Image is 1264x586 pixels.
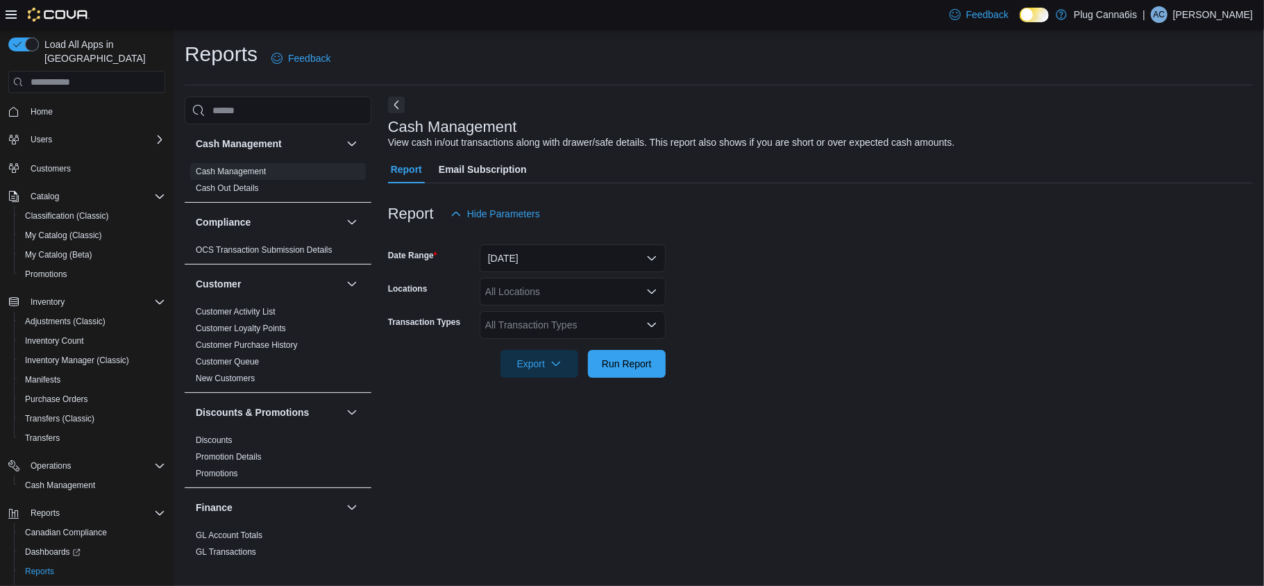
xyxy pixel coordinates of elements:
a: Customers [25,160,76,177]
button: Inventory [25,294,70,310]
a: Transfers (Classic) [19,410,100,427]
span: Transfers (Classic) [19,410,165,427]
a: Promotions [19,266,73,283]
span: Operations [25,458,165,474]
a: OCS Transaction Submission Details [196,245,332,255]
button: Cash Management [196,137,341,151]
button: Finance [344,499,360,516]
span: Customer Queue [196,356,259,367]
span: Report [391,156,422,183]
span: Adjustments (Classic) [19,313,165,330]
button: Customer [196,277,341,291]
span: My Catalog (Beta) [19,246,165,263]
span: Classification (Classic) [25,210,109,221]
span: Transfers [25,433,60,444]
h3: Finance [196,501,233,514]
button: Discounts & Promotions [196,405,341,419]
h3: Compliance [196,215,251,229]
span: Hide Parameters [467,207,540,221]
span: Cash Out Details [196,183,259,194]
button: Customers [3,158,171,178]
p: Plug Canna6is [1074,6,1137,23]
span: Customers [31,163,71,174]
div: Amaris Cruz [1151,6,1168,23]
span: Customer Loyalty Points [196,323,286,334]
span: Reports [31,508,60,519]
span: Manifests [25,374,60,385]
button: Cash Management [344,135,360,152]
button: Catalog [3,187,171,206]
a: Reports [19,563,60,580]
button: Users [3,130,171,149]
button: Hide Parameters [445,200,546,228]
span: Dark Mode [1020,22,1020,23]
a: Inventory Manager (Classic) [19,352,135,369]
button: Discounts & Promotions [344,404,360,421]
span: Reports [25,505,165,521]
span: Promotion Details [196,451,262,462]
a: New Customers [196,374,255,383]
a: Canadian Compliance [19,524,112,541]
span: Inventory [31,296,65,308]
a: Promotions [196,469,238,478]
span: Customer Activity List [196,306,276,317]
span: Purchase Orders [25,394,88,405]
span: Transfers [19,430,165,446]
a: Transfers [19,430,65,446]
span: GL Transactions [196,546,256,558]
span: Reports [25,566,54,577]
span: Load All Apps in [GEOGRAPHIC_DATA] [39,37,165,65]
div: Cash Management [185,163,371,202]
input: Dark Mode [1020,8,1049,22]
button: Canadian Compliance [14,523,171,542]
img: Cova [28,8,90,22]
button: Export [500,350,578,378]
span: Discounts [196,435,233,446]
button: Manifests [14,370,171,390]
a: Cash Out Details [196,183,259,193]
span: Users [31,134,52,145]
h3: Customer [196,277,241,291]
span: Reports [19,563,165,580]
a: Customer Queue [196,357,259,367]
span: My Catalog (Classic) [25,230,102,241]
button: Inventory Count [14,331,171,351]
button: Inventory Manager (Classic) [14,351,171,370]
span: Inventory Count [25,335,84,346]
span: GL Account Totals [196,530,262,541]
a: Customer Loyalty Points [196,324,286,333]
a: Home [25,103,58,120]
div: Discounts & Promotions [185,432,371,487]
span: Canadian Compliance [25,527,107,538]
a: My Catalog (Classic) [19,227,108,244]
span: Adjustments (Classic) [25,316,106,327]
a: Cash Management [19,477,101,494]
a: Feedback [944,1,1014,28]
span: Inventory Manager (Classic) [25,355,129,366]
span: Customers [25,159,165,176]
span: Operations [31,460,71,471]
button: Open list of options [646,319,657,330]
span: Catalog [25,188,165,205]
a: Promotion Details [196,452,262,462]
button: Purchase Orders [14,390,171,409]
span: Home [31,106,53,117]
button: Users [25,131,58,148]
label: Transaction Types [388,317,460,328]
div: Finance [185,527,371,566]
span: Purchase Orders [19,391,165,408]
div: View cash in/out transactions along with drawer/safe details. This report also shows if you are s... [388,135,955,150]
span: Run Report [602,357,652,371]
button: Inventory [3,292,171,312]
div: Compliance [185,242,371,264]
label: Locations [388,283,428,294]
button: My Catalog (Beta) [14,245,171,265]
span: Dashboards [19,544,165,560]
span: My Catalog (Classic) [19,227,165,244]
span: Promotions [196,468,238,479]
button: Next [388,97,405,113]
button: Catalog [25,188,65,205]
button: Promotions [14,265,171,284]
button: Reports [25,505,65,521]
a: Purchase Orders [19,391,94,408]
